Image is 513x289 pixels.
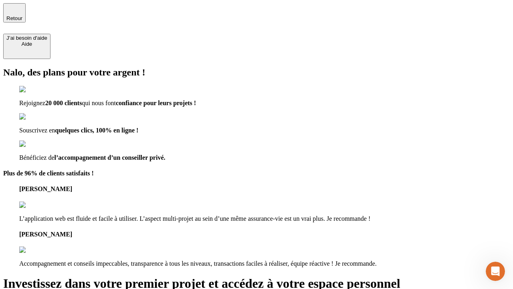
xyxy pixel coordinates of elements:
span: Souscrivez en [19,127,55,134]
span: l’accompagnement d’un conseiller privé. [55,154,166,161]
h4: [PERSON_NAME] [19,231,510,238]
p: Accompagnement et conseils impeccables, transparence à tous les niveaux, transactions faciles à r... [19,260,510,267]
div: J’ai besoin d'aide [6,35,47,41]
span: quelques clics, 100% en ligne ! [55,127,138,134]
p: L’application web est fluide et facile à utiliser. L’aspect multi-projet au sein d’une même assur... [19,215,510,222]
img: reviews stars [19,201,59,209]
span: confiance pour leurs projets ! [116,100,196,106]
span: Rejoignez [19,100,45,106]
div: Aide [6,41,47,47]
img: checkmark [19,140,54,148]
button: J’ai besoin d'aideAide [3,34,50,59]
img: checkmark [19,86,54,93]
img: reviews stars [19,246,59,254]
span: Bénéficiez de [19,154,55,161]
button: Retour [3,3,26,22]
h2: Nalo, des plans pour votre argent ! [3,67,510,78]
iframe: Intercom live chat [486,262,505,281]
span: 20 000 clients [45,100,82,106]
img: checkmark [19,113,54,120]
h4: Plus de 96% de clients satisfaits ! [3,170,510,177]
span: Retour [6,15,22,21]
h4: [PERSON_NAME] [19,185,510,193]
span: qui nous font [82,100,115,106]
